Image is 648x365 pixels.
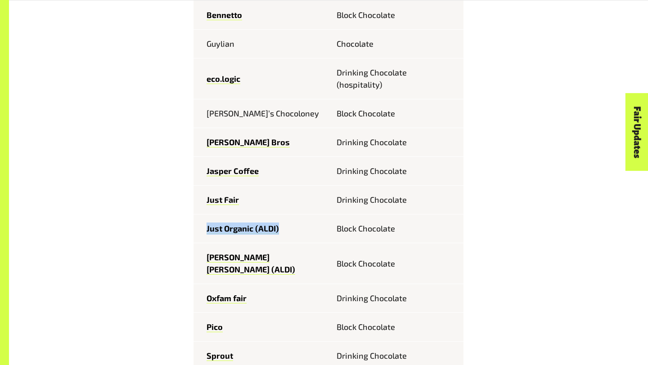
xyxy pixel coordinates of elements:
[328,1,463,30] td: Block Chocolate
[328,243,463,284] td: Block Chocolate
[328,30,463,58] td: Chocolate
[328,128,463,157] td: Drinking Chocolate
[328,99,463,128] td: Block Chocolate
[193,99,328,128] td: [PERSON_NAME]’s Chocoloney
[328,214,463,243] td: Block Chocolate
[207,351,233,361] a: Sprout
[207,195,239,205] a: Just Fair
[207,10,242,20] a: Bennetto
[207,74,240,84] a: eco.logic
[328,58,463,99] td: Drinking Chocolate (hospitality)
[328,157,463,186] td: Drinking Chocolate
[207,223,279,234] a: Just Organic (ALDI)
[328,313,463,342] td: Block Chocolate
[328,284,463,313] td: Drinking Chocolate
[193,30,328,58] td: Guylian
[207,252,295,275] a: [PERSON_NAME] [PERSON_NAME] (ALDI)
[207,137,290,147] a: [PERSON_NAME] Bros
[207,293,247,303] a: Oxfam fair
[328,186,463,214] td: Drinking Chocolate
[207,322,223,332] a: Pico
[207,166,259,176] a: Jasper Coffee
